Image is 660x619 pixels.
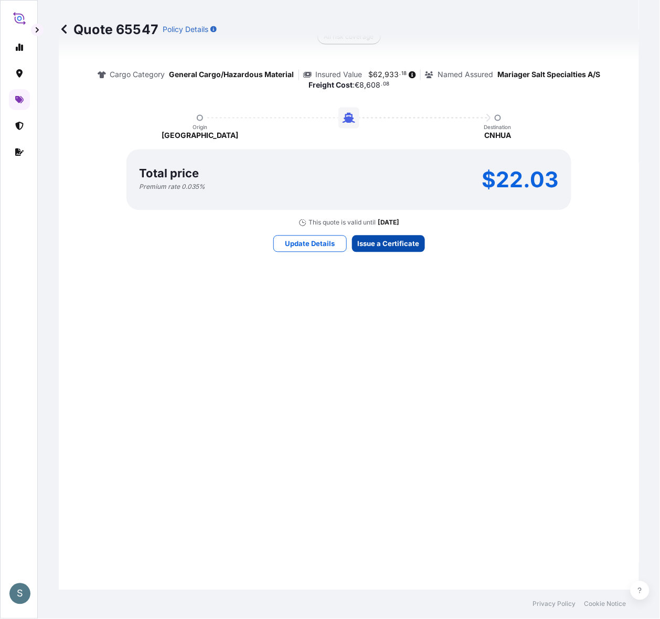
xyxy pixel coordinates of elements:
p: Cargo Category [110,70,165,80]
p: Total price [139,168,199,179]
span: € [355,82,359,89]
span: 18 [401,72,407,76]
p: General Cargo/Hazardous Material [169,70,294,80]
button: Update Details [273,236,347,252]
span: , [364,82,366,89]
span: 08 [383,83,389,87]
span: . [400,72,401,76]
a: Privacy Policy [533,600,576,609]
p: [DATE] [378,219,400,227]
span: 8 [359,82,364,89]
p: This quote is valid until [309,219,376,227]
span: . [381,83,382,87]
p: Issue a Certificate [357,239,419,249]
p: Mariager Salt Specialties A/S [497,70,600,80]
span: 608 [366,82,380,89]
p: Named Assured [438,70,493,80]
span: , [383,71,385,79]
span: 933 [385,71,399,79]
b: Freight Cost [308,81,353,90]
button: Issue a Certificate [352,236,425,252]
p: $22.03 [482,172,559,188]
p: Update Details [285,239,335,249]
p: Destination [484,124,512,131]
p: Insured Value [316,70,363,80]
a: Cookie Notice [584,600,626,609]
p: Origin [193,124,207,131]
p: Quote 65547 [59,21,158,38]
span: S [17,589,23,599]
p: Premium rate 0.035 % [139,183,205,191]
p: CNHUA [485,131,512,141]
p: [GEOGRAPHIC_DATA] [162,131,238,141]
p: : [308,80,389,91]
p: Policy Details [163,24,208,35]
span: $ [369,71,374,79]
span: 62 [374,71,383,79]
